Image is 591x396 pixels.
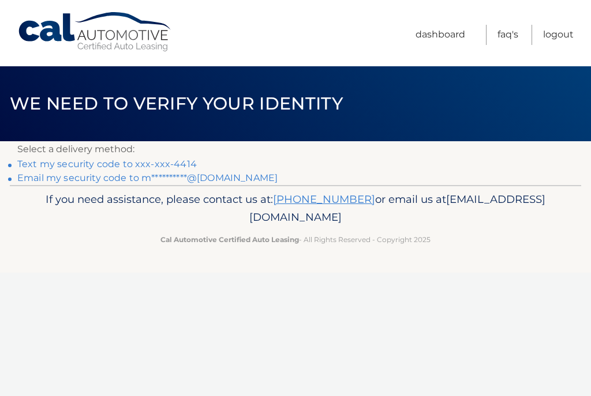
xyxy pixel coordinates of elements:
a: Cal Automotive [17,12,173,52]
a: Email my security code to m**********@[DOMAIN_NAME] [17,172,278,183]
a: Text my security code to xxx-xxx-4414 [17,159,197,169]
p: If you need assistance, please contact us at: or email us at [27,190,564,227]
p: - All Rights Reserved - Copyright 2025 [27,233,564,246]
strong: Cal Automotive Certified Auto Leasing [160,235,299,244]
p: Select a delivery method: [17,141,574,157]
a: FAQ's [498,25,518,45]
span: We need to verify your identity [10,93,343,114]
a: [PHONE_NUMBER] [273,193,375,206]
a: Dashboard [416,25,465,45]
a: Logout [543,25,574,45]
